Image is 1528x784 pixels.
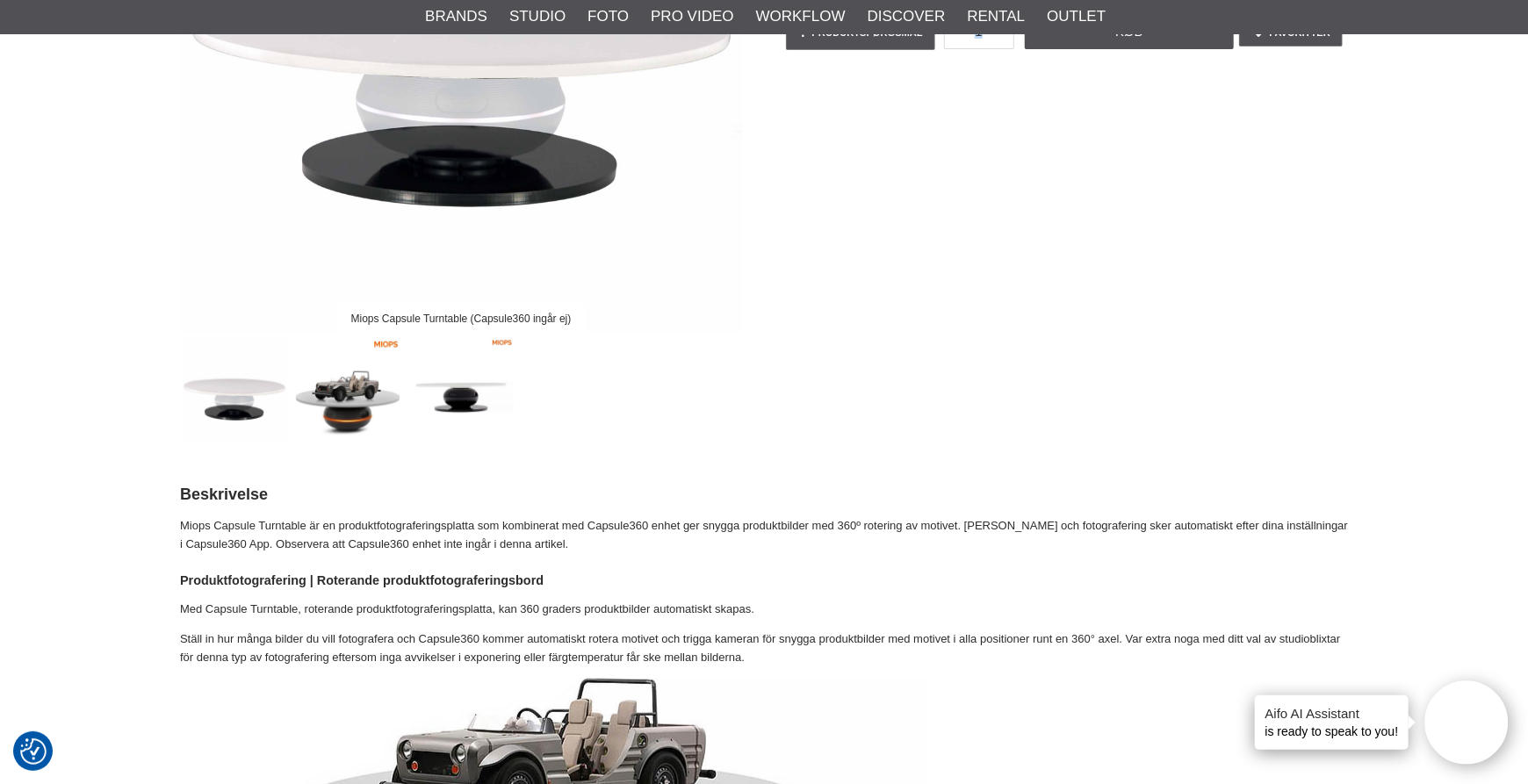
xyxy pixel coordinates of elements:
a: Pro Video [651,5,733,28]
a: Rental [967,5,1025,28]
p: Ställ in hur många bilder du vill fotografera och Capsule360 kommer automatiskt rotera motivet oc... [180,630,1348,667]
button: Samtykkepræferencer [20,736,47,767]
a: Foto [587,5,629,28]
a: Discover [868,5,946,28]
p: Med Capsule Turntable, roterande produktfotograferingsplatta, kan 360 graders produktbilder autom... [180,601,1348,619]
img: Miops Capsule Turntable (Capsule360 ingår ej) [182,338,288,444]
h2: Beskrivelse [180,484,1348,506]
a: Studio [509,5,566,28]
img: Ger snygga 360 graders produktbilder [295,338,401,444]
p: Miops Capsule Turntable är en produktfotograferingsplatta som kombinerat med Capsule360 enhet ger... [180,517,1348,554]
h4: Aifo AI Assistant [1265,704,1399,723]
h4: Produktfotografering | Roterande produktfotograferingsbord [180,572,1348,589]
a: Workflow [756,5,846,28]
a: Outlet [1047,5,1106,28]
div: Miops Capsule Turntable (Capsule360 ingår ej) [336,303,586,334]
div: is ready to speak to you! [1255,695,1409,750]
img: Turntable består av övre och nedre skiva [408,338,515,444]
a: Brands [425,5,487,28]
img: Revisit consent button [20,738,47,765]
